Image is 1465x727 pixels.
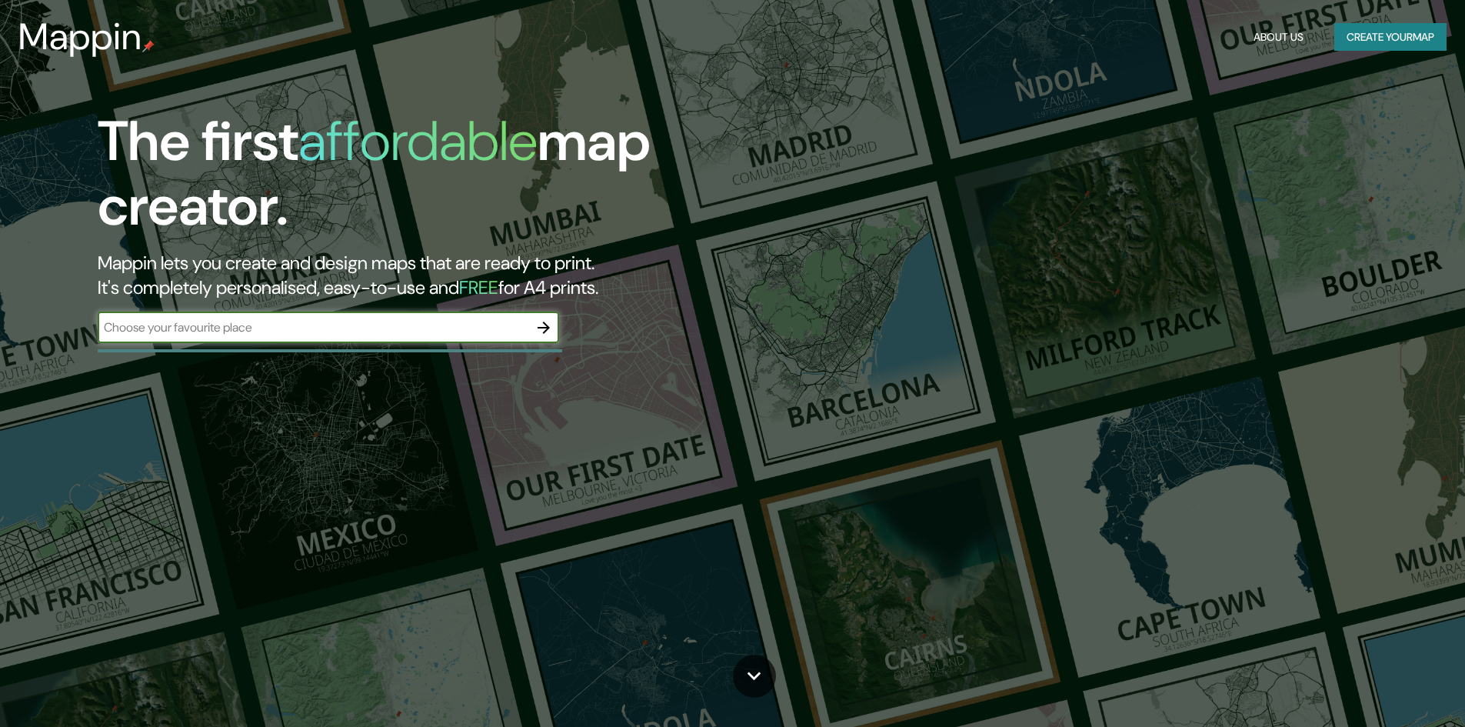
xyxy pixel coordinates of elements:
img: mappin-pin [142,40,155,52]
h1: affordable [298,105,538,177]
button: About Us [1247,23,1310,52]
h3: Mappin [18,15,142,58]
h1: The first map creator. [98,109,831,251]
h2: Mappin lets you create and design maps that are ready to print. It's completely personalised, eas... [98,251,831,300]
input: Choose your favourite place [98,318,528,336]
iframe: Help widget launcher [1328,667,1448,710]
h5: FREE [459,275,498,299]
button: Create yourmap [1334,23,1447,52]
